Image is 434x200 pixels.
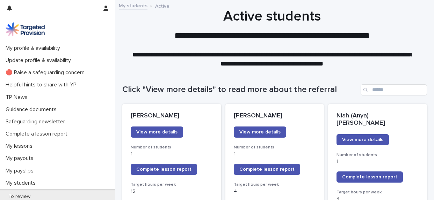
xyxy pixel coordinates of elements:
h3: Target hours per week [234,182,316,187]
span: View more details [136,130,178,134]
p: My payouts [3,155,39,162]
p: 1 [131,151,213,157]
p: Complete a lesson report [3,131,73,137]
p: TP News [3,94,33,101]
p: Update profile & availability [3,57,77,64]
a: Complete lesson report [234,164,300,175]
p: To review [3,194,36,200]
h3: Target hours per week [337,190,419,195]
p: Active [155,2,169,9]
a: Complete lesson report [131,164,197,175]
p: My payslips [3,168,39,174]
h1: Active students [122,8,422,25]
h1: Click "View more details" to read more about the referral [122,85,358,95]
p: My profile & availability [3,45,66,52]
p: My students [3,180,41,186]
p: Niah (Anya) [PERSON_NAME] [337,112,419,127]
p: [PERSON_NAME] [131,112,213,120]
h3: Number of students [131,145,213,150]
img: M5nRWzHhSzIhMunXDL62 [6,22,45,36]
span: Complete lesson report [342,175,397,179]
p: Guidance documents [3,106,62,113]
input: Search [361,84,427,95]
p: 🔴 Raise a safeguarding concern [3,69,90,76]
a: Complete lesson report [337,171,403,183]
h3: Number of students [337,152,419,158]
h3: Number of students [234,145,316,150]
span: View more details [239,130,281,134]
p: Safeguarding newsletter [3,118,71,125]
a: View more details [337,134,389,145]
p: [PERSON_NAME] [234,112,316,120]
p: 1 [337,159,419,164]
a: View more details [234,126,286,138]
h3: Target hours per week [131,182,213,187]
a: My students [119,1,147,9]
span: View more details [342,137,383,142]
p: 1 [234,151,316,157]
p: Helpful hints to share with YP [3,82,82,88]
span: Complete lesson report [136,167,191,172]
a: View more details [131,126,183,138]
p: My lessons [3,143,38,149]
span: Complete lesson report [239,167,295,172]
p: 4 [234,189,316,194]
p: 15 [131,189,213,194]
